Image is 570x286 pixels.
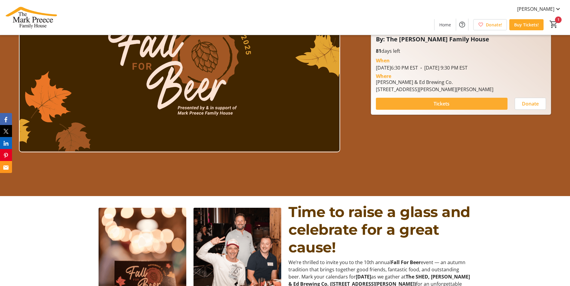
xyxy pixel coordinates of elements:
[376,86,493,93] div: [STREET_ADDRESS][PERSON_NAME][PERSON_NAME]
[418,64,424,71] span: -
[522,100,539,107] span: Donate
[512,4,566,14] button: [PERSON_NAME]
[439,22,451,28] span: Home
[473,19,507,30] a: Donate!
[376,79,493,86] div: [PERSON_NAME] & Ed Brewing Co.
[418,64,468,71] span: [DATE] 9:30 PM EST
[376,98,508,110] button: Tickets
[376,36,546,43] p: By: The [PERSON_NAME] Family House
[434,100,450,107] span: Tickets
[548,19,559,30] button: Cart
[376,57,390,64] div: When
[509,19,544,30] a: Buy Tickets!
[391,259,421,266] strong: Fall For Beer
[486,22,502,28] span: Donate!
[517,5,554,13] span: [PERSON_NAME]
[515,98,546,110] button: Donate
[514,22,539,28] span: Buy Tickets!
[376,64,418,71] span: [DATE] 6:30 PM EST
[376,48,381,54] span: 81
[434,19,456,30] a: Home
[376,74,391,79] div: Where
[288,203,470,256] span: Time to raise a glass and celebrate for a great cause!
[4,2,57,32] img: The Mark Preece Family House's Logo
[456,19,468,31] button: Help
[356,273,371,280] strong: [DATE]
[376,47,546,55] p: days left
